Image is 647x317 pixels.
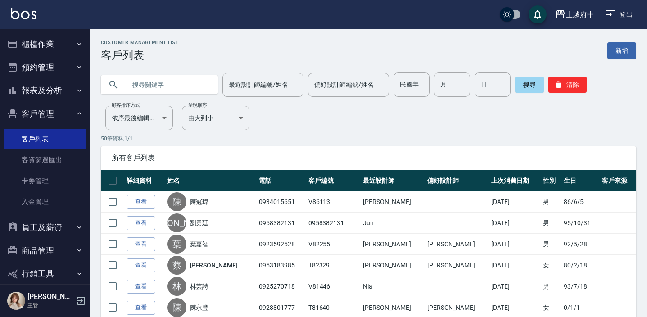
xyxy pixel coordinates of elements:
[4,56,86,79] button: 預約管理
[551,5,598,24] button: 上越府中
[167,192,186,211] div: 陳
[190,303,209,312] a: 陳永豐
[361,276,425,297] td: Nia
[561,191,600,213] td: 86/6/5
[188,102,207,109] label: 呈現順序
[257,191,306,213] td: 0934015651
[561,276,600,297] td: 93/7/18
[561,234,600,255] td: 92/5/28
[101,135,636,143] p: 50 筆資料, 1 / 1
[127,258,155,272] a: 查看
[257,170,306,191] th: 電話
[127,280,155,294] a: 查看
[127,301,155,315] a: 查看
[190,240,209,249] a: 葉嘉智
[4,129,86,149] a: 客戶列表
[126,72,211,97] input: 搜尋關鍵字
[11,8,36,19] img: Logo
[4,239,86,263] button: 商品管理
[124,170,165,191] th: 詳細資料
[167,298,186,317] div: 陳
[306,213,361,234] td: 0958382131
[561,255,600,276] td: 80/2/18
[167,213,186,232] div: [PERSON_NAME]
[361,213,425,234] td: Jun
[541,255,561,276] td: 女
[541,213,561,234] td: 男
[566,9,594,20] div: 上越府中
[257,276,306,297] td: 0925270718
[306,234,361,255] td: V82255
[489,276,541,297] td: [DATE]
[101,49,179,62] h3: 客戶列表
[127,216,155,230] a: 查看
[27,292,73,301] h5: [PERSON_NAME]
[182,106,249,130] div: 由大到小
[112,102,140,109] label: 顧客排序方式
[306,191,361,213] td: V86113
[165,170,257,191] th: 姓名
[127,195,155,209] a: 查看
[4,149,86,170] a: 客資篩選匯出
[257,234,306,255] td: 0923592528
[541,191,561,213] td: 男
[27,301,73,309] p: 主管
[167,235,186,254] div: 葉
[257,213,306,234] td: 0958382131
[541,276,561,297] td: 男
[167,256,186,275] div: 蔡
[541,234,561,255] td: 男
[306,170,361,191] th: 客戶編號
[425,234,489,255] td: [PERSON_NAME]
[548,77,587,93] button: 清除
[167,277,186,296] div: 林
[561,213,600,234] td: 95/10/31
[489,191,541,213] td: [DATE]
[105,106,173,130] div: 依序最後編輯時間
[600,170,636,191] th: 客戶來源
[257,255,306,276] td: 0953183985
[101,40,179,45] h2: Customer Management List
[529,5,547,23] button: save
[489,234,541,255] td: [DATE]
[4,32,86,56] button: 櫃檯作業
[190,261,238,270] a: [PERSON_NAME]
[361,234,425,255] td: [PERSON_NAME]
[4,216,86,239] button: 員工及薪資
[489,213,541,234] td: [DATE]
[489,170,541,191] th: 上次消費日期
[361,255,425,276] td: [PERSON_NAME]
[7,292,25,310] img: Person
[4,79,86,102] button: 報表及分析
[190,282,209,291] a: 林芸詩
[190,197,209,206] a: 陳冠瑋
[425,170,489,191] th: 偏好設計師
[127,237,155,251] a: 查看
[4,262,86,285] button: 行銷工具
[361,191,425,213] td: [PERSON_NAME]
[4,171,86,191] a: 卡券管理
[4,102,86,126] button: 客戶管理
[425,255,489,276] td: [PERSON_NAME]
[4,191,86,212] a: 入金管理
[515,77,544,93] button: 搜尋
[602,6,636,23] button: 登出
[112,154,625,163] span: 所有客戶列表
[607,42,636,59] a: 新增
[361,170,425,191] th: 最近設計師
[190,218,209,227] a: 劉勇廷
[489,255,541,276] td: [DATE]
[541,170,561,191] th: 性別
[306,255,361,276] td: T82329
[306,276,361,297] td: V81446
[561,170,600,191] th: 生日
